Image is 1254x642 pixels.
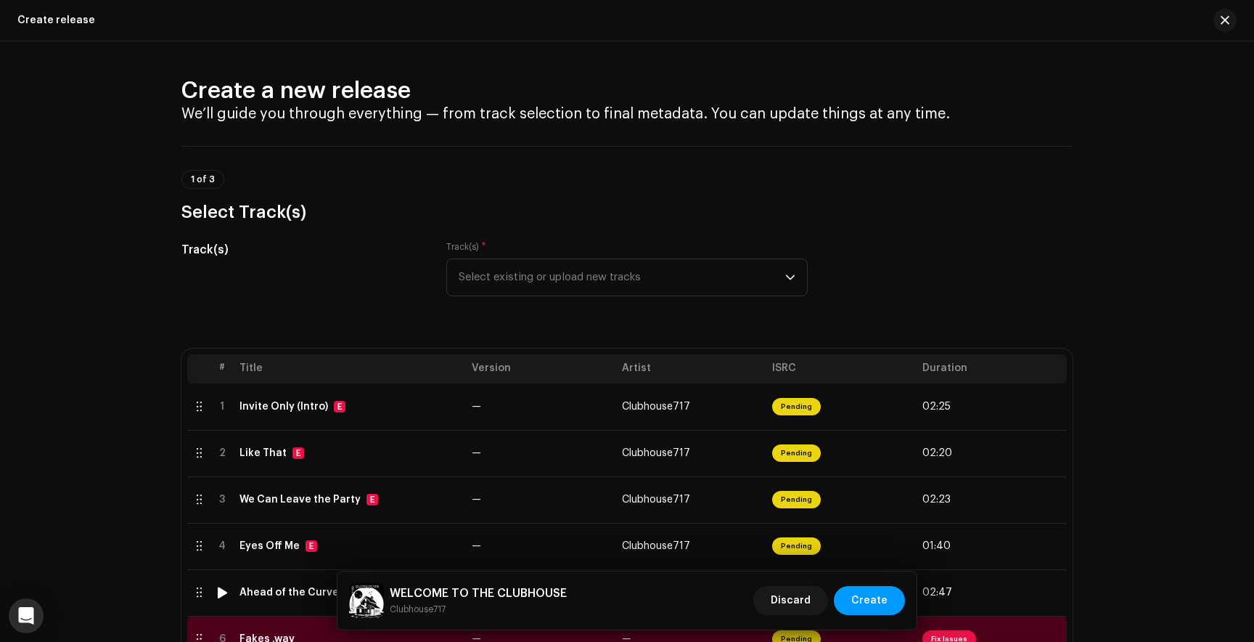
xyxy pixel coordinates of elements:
[472,448,481,458] span: —
[239,494,361,505] div: We Can Leave the Party
[772,398,821,415] span: Pending
[466,354,616,383] th: Version
[766,354,917,383] th: ISRC
[349,583,384,618] img: 2e1d9414-7b01-4354-ac7b-165e1a4c8011
[834,586,905,615] button: Create
[472,541,481,551] span: —
[472,495,481,505] span: —
[772,491,821,508] span: Pending
[334,401,345,413] div: E
[181,105,1073,123] h4: We’ll guide you through everything — from track selection to final metadata. You can update thing...
[922,540,951,552] span: 01:40
[472,402,481,412] span: —
[390,585,567,602] h5: WELCOME TO THE CLUBHOUSE
[772,444,821,462] span: Pending
[239,447,287,459] div: Like That
[239,587,339,598] div: Ahead of the Curve
[446,241,486,253] label: Track(s)
[922,401,951,413] span: 02:25
[917,354,1067,383] th: Duration
[459,259,785,296] span: Select existing or upload new tracks
[366,494,378,505] div: E
[922,494,951,505] span: 02:23
[622,402,690,412] span: Clubhouse717
[785,259,795,296] div: dropdown trigger
[616,354,766,383] th: Artist
[234,354,466,383] th: Title
[181,241,423,259] h5: Track(s)
[851,586,888,615] span: Create
[292,447,304,459] div: E
[306,540,317,552] div: E
[181,76,1073,105] h2: Create a new release
[239,540,300,552] div: Eyes Off Me
[622,495,690,505] span: Clubhouse717
[771,586,811,615] span: Discard
[390,602,567,617] small: WELCOME TO THE CLUBHOUSE
[753,586,828,615] button: Discard
[239,401,328,413] div: Invite Only (Intro)
[622,448,690,458] span: Clubhouse717
[772,537,821,555] span: Pending
[922,587,952,598] span: 02:47
[922,447,952,459] span: 02:20
[622,541,690,551] span: Clubhouse717
[9,598,44,633] div: Open Intercom Messenger
[181,200,1073,224] h3: Select Track(s)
